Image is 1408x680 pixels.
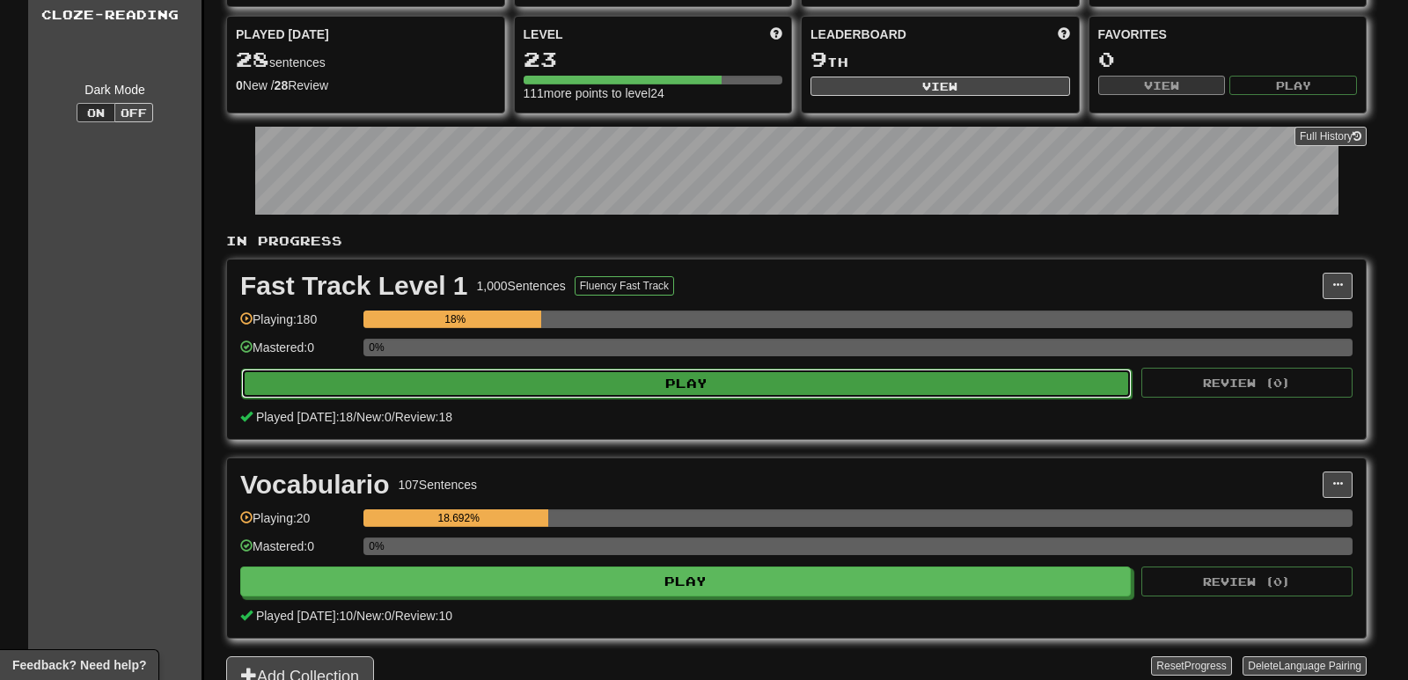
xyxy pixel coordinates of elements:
div: 0 [1098,48,1358,70]
button: View [810,77,1070,96]
span: This week in points, UTC [1058,26,1070,43]
div: New / Review [236,77,495,94]
button: Review (0) [1141,567,1353,596]
span: Played [DATE]: 18 [256,410,353,424]
span: Leaderboard [810,26,906,43]
strong: 0 [236,78,243,92]
strong: 28 [275,78,289,92]
span: New: 0 [356,609,392,623]
button: View [1098,76,1226,95]
span: Score more points to level up [770,26,782,43]
div: Playing: 20 [240,509,355,538]
span: New: 0 [356,410,392,424]
div: 1,000 Sentences [477,277,566,295]
div: sentences [236,48,495,71]
span: / [392,410,395,424]
span: / [353,410,356,424]
div: Mastered: 0 [240,339,355,368]
div: Playing: 180 [240,311,355,340]
p: In Progress [226,232,1367,250]
span: Played [DATE] [236,26,329,43]
button: Fluency Fast Track [575,276,674,296]
button: Play [240,567,1131,596]
span: Review: 10 [395,609,452,623]
div: Fast Track Level 1 [240,273,468,299]
span: 28 [236,47,269,71]
div: Dark Mode [41,81,188,99]
span: Review: 18 [395,410,452,424]
button: DeleteLanguage Pairing [1243,656,1367,676]
span: Language Pairing [1279,660,1361,672]
span: / [392,609,395,623]
div: 107 Sentences [398,476,477,494]
button: Review (0) [1141,368,1353,398]
span: 9 [810,47,827,71]
div: 111 more points to level 24 [524,84,783,102]
button: On [77,103,115,122]
a: Full History [1294,127,1367,146]
button: Play [1229,76,1357,95]
div: 18% [369,311,541,328]
div: Mastered: 0 [240,537,355,567]
div: th [810,48,1070,71]
div: Vocabulario [240,472,389,498]
div: 18.692% [369,509,548,527]
button: Play [241,369,1132,398]
div: Favorites [1098,26,1358,43]
span: Level [524,26,563,43]
span: Played [DATE]: 10 [256,609,353,623]
span: / [353,609,356,623]
span: Progress [1184,660,1227,672]
div: 23 [524,48,783,70]
button: ResetProgress [1151,656,1231,676]
button: Off [114,103,153,122]
span: Open feedback widget [12,656,146,674]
